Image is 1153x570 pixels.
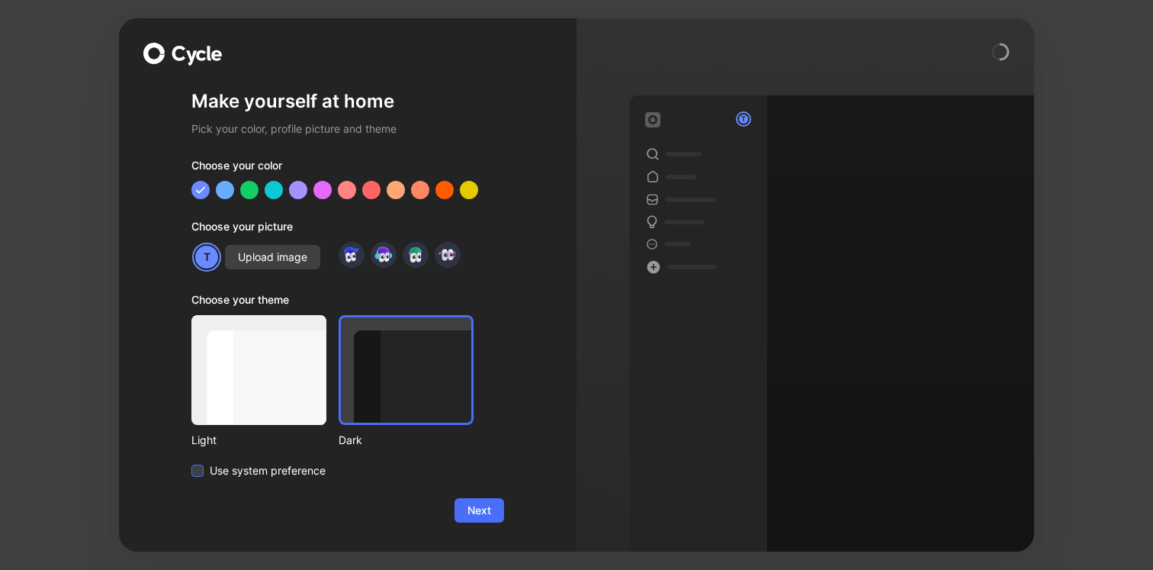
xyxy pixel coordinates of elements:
[467,501,491,520] span: Next
[194,244,220,270] div: T
[437,244,458,265] img: avatar
[191,156,504,181] div: Choose your color
[454,498,504,523] button: Next
[737,113,750,125] div: T
[191,431,326,449] div: Light
[191,120,504,138] h2: Pick your color, profile picture and theme
[238,248,307,266] span: Upload image
[339,431,474,449] div: Dark
[645,112,660,127] img: workspace-default-logo-wX5zAyuM.png
[191,217,504,242] div: Choose your picture
[210,462,326,480] span: Use system preference
[191,89,504,114] h1: Make yourself at home
[341,244,361,265] img: avatar
[373,244,393,265] img: avatar
[405,244,426,265] img: avatar
[225,245,320,269] button: Upload image
[191,291,474,315] div: Choose your theme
